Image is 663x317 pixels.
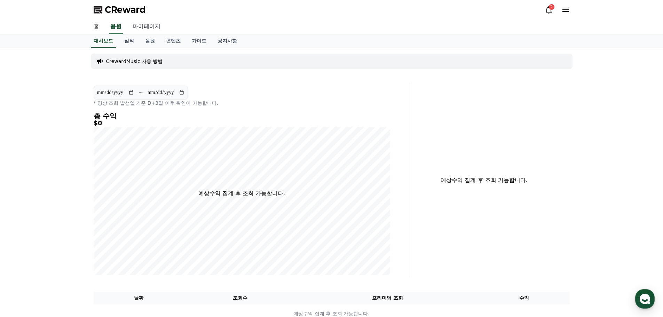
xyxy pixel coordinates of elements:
[8,52,49,63] h1: CReward
[55,74,71,80] div: 4시간 전
[549,4,554,10] div: 2
[2,221,46,238] a: 홈
[53,137,83,143] a: 채널톡이용중
[140,34,160,48] a: 음원
[186,34,212,48] a: 가이드
[184,292,296,304] th: 조회수
[108,231,116,237] span: 설정
[198,189,285,198] p: 예상수익 집계 후 조회 가능합니다.
[212,34,243,48] a: 공지사항
[88,19,105,34] a: 홈
[119,34,140,48] a: 실적
[64,231,72,237] span: 대화
[105,4,146,15] span: CReward
[90,221,134,238] a: 설정
[8,71,127,97] a: Creward4시간 전 안녕하세요. 크리워드는 현재 저작권 콘텐츠 사용한 채널은 모두 보류처리 하고 있습니다. 이는 최근 유튜브의 저작권 이슈가 있었기 때문입니다. 이와 같은...
[60,137,71,142] b: 채널톡
[29,80,123,94] div: 안녕하세요. 크리워드는 현재 저작권 콘텐츠 사용한 채널은 모두 보류처리 하고 있습니다. 이는 최근 유튜브의 저작권 이슈가 있었기 때문입니다. 이와 같은 채널은 현재 수천건이 ...
[160,34,186,48] a: 콘텐츠
[94,292,184,304] th: 날짜
[43,120,101,126] span: 몇 분 내 답변 받으실 수 있어요
[10,101,126,118] a: 메시지를 입력하세요.
[22,231,26,237] span: 홈
[88,55,127,63] button: 운영시간 보기
[416,176,553,184] p: 예상수익 집계 후 조회 가능합니다.
[94,112,390,120] h4: 총 수익
[91,56,120,62] span: 운영시간 보기
[139,88,143,97] p: ~
[15,106,64,113] span: 메시지를 입력하세요.
[94,100,390,106] p: * 영상 조회 발생일 기준 D+3일 이후 확인이 가능합니다.
[94,120,390,127] h5: $0
[109,19,123,34] a: 음원
[127,19,166,34] a: 마이페이지
[46,221,90,238] a: 대화
[106,58,163,65] a: CrewardMusic 사용 방법
[545,6,553,14] a: 2
[60,137,83,142] span: 이용중
[296,292,479,304] th: 프리미엄 조회
[91,34,116,48] a: 대시보드
[29,74,51,80] div: Creward
[94,4,146,15] a: CReward
[479,292,570,304] th: 수익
